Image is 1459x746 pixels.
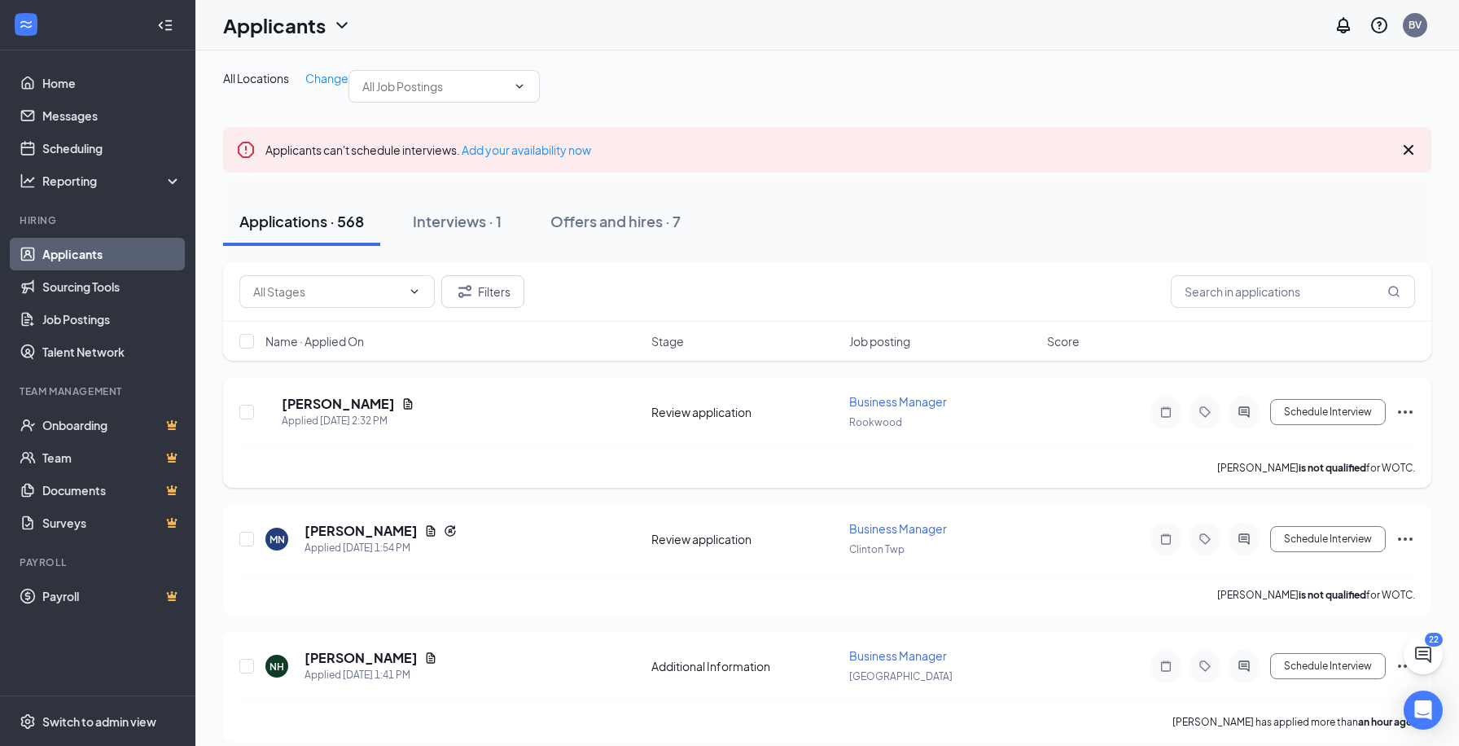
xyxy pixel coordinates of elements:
[1334,15,1353,35] svg: Notifications
[1270,653,1386,679] button: Schedule Interview
[42,238,182,270] a: Applicants
[42,99,182,132] a: Messages
[332,15,352,35] svg: ChevronDown
[1409,18,1422,32] div: BV
[455,282,475,301] svg: Filter
[1270,526,1386,552] button: Schedule Interview
[849,333,910,349] span: Job posting
[20,173,36,189] svg: Analysis
[305,649,418,667] h5: [PERSON_NAME]
[282,413,414,429] div: Applied [DATE] 2:32 PM
[42,580,182,612] a: PayrollCrown
[1299,589,1366,601] b: is not qualified
[42,173,182,189] div: Reporting
[1270,399,1386,425] button: Schedule Interview
[424,524,437,538] svg: Document
[1425,633,1443,647] div: 22
[20,384,178,398] div: Team Management
[20,713,36,730] svg: Settings
[1358,716,1413,728] b: an hour ago
[1369,15,1389,35] svg: QuestionInfo
[282,395,395,413] h5: [PERSON_NAME]
[1234,406,1254,419] svg: ActiveChat
[253,283,401,301] input: All Stages
[441,275,524,308] button: Filter Filters
[18,16,34,33] svg: WorkstreamLogo
[849,394,947,409] span: Business Manager
[157,17,173,33] svg: Collapse
[1395,402,1415,422] svg: Ellipses
[239,211,364,231] div: Applications · 568
[223,71,289,86] span: All Locations
[1156,406,1176,419] svg: Note
[1171,275,1415,308] input: Search in applications
[513,80,526,93] svg: ChevronDown
[265,143,591,157] span: Applicants can't schedule interviews.
[401,397,414,410] svg: Document
[651,531,839,547] div: Review application
[651,658,839,674] div: Additional Information
[20,555,178,569] div: Payroll
[550,211,681,231] div: Offers and hires · 7
[42,303,182,336] a: Job Postings
[1156,660,1176,673] svg: Note
[444,524,457,538] svg: Reapply
[849,670,953,682] span: [GEOGRAPHIC_DATA]
[651,333,684,349] span: Stage
[42,67,182,99] a: Home
[42,441,182,474] a: TeamCrown
[42,132,182,165] a: Scheduling
[265,333,364,349] span: Name · Applied On
[1195,406,1215,419] svg: Tag
[42,336,182,368] a: Talent Network
[1195,533,1215,546] svg: Tag
[1404,691,1443,730] div: Open Intercom Messenger
[305,522,418,540] h5: [PERSON_NAME]
[424,652,437,665] svg: Document
[462,143,591,157] a: Add your availability now
[1047,333,1080,349] span: Score
[1387,285,1400,298] svg: MagnifyingGlass
[20,213,178,227] div: Hiring
[236,140,256,160] svg: Error
[1172,715,1415,729] p: [PERSON_NAME] has applied more than .
[42,713,156,730] div: Switch to admin view
[651,404,839,420] div: Review application
[1395,529,1415,549] svg: Ellipses
[305,71,348,86] span: Change
[1404,635,1443,674] button: ChatActive
[42,474,182,507] a: DocumentsCrown
[413,211,502,231] div: Interviews · 1
[269,660,284,674] div: NH
[42,270,182,303] a: Sourcing Tools
[849,521,947,536] span: Business Manager
[1234,533,1254,546] svg: ActiveChat
[305,540,457,556] div: Applied [DATE] 1:54 PM
[849,648,947,663] span: Business Manager
[42,507,182,539] a: SurveysCrown
[1413,645,1433,665] svg: ChatActive
[223,11,326,39] h1: Applicants
[42,409,182,441] a: OnboardingCrown
[849,416,902,428] span: Rookwood
[1299,462,1366,474] b: is not qualified
[849,543,905,555] span: Clinton Twp
[1399,140,1418,160] svg: Cross
[408,285,421,298] svg: ChevronDown
[1195,660,1215,673] svg: Tag
[1217,588,1415,602] p: [PERSON_NAME] for WOTC.
[1234,660,1254,673] svg: ActiveChat
[1217,461,1415,475] p: [PERSON_NAME] for WOTC.
[362,77,506,95] input: All Job Postings
[269,533,285,546] div: MN
[1395,656,1415,676] svg: Ellipses
[1156,533,1176,546] svg: Note
[305,667,437,683] div: Applied [DATE] 1:41 PM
